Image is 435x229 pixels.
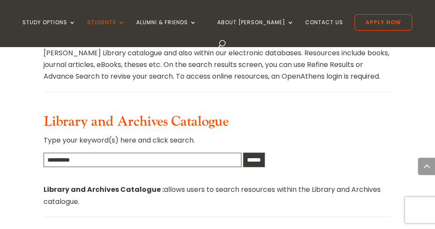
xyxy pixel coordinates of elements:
[305,19,343,40] a: Contact Us
[354,14,412,31] a: Apply Now
[44,183,391,207] p: allows users to search resources within the Library and Archives catalogue.
[136,19,197,40] a: Alumni & Friends
[87,19,125,40] a: Students
[44,184,164,194] strong: Library and Archives Catalogue :
[44,113,391,134] h3: Library and Archives Catalogue
[217,19,294,40] a: About [PERSON_NAME]
[22,19,76,40] a: Study Options
[44,35,391,82] p: allows a user to make a comprehensive search of resources within the [PERSON_NAME] Library catalo...
[44,134,391,153] p: Type your keyword(s) here and click search.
